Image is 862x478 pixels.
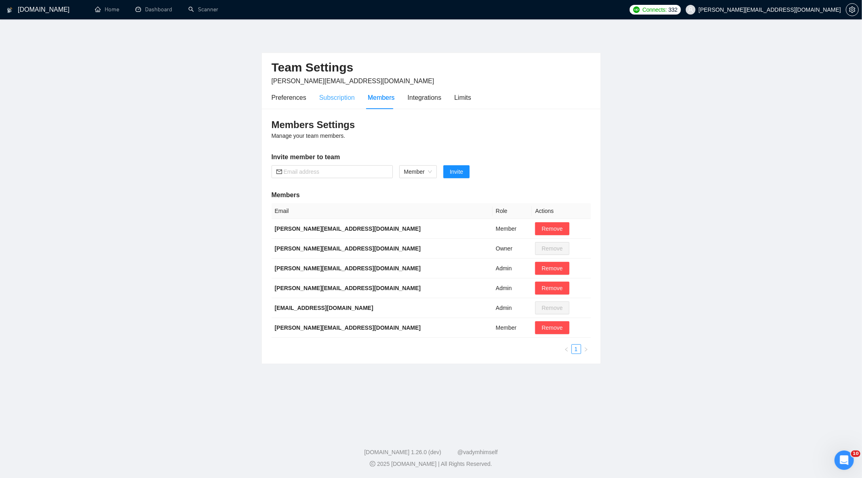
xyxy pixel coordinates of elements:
span: mail [276,169,282,175]
div: Integrations [408,93,442,103]
img: logo [7,4,13,17]
h2: Team Settings [272,59,591,76]
span: Remove [542,323,563,332]
button: Remove [535,282,569,295]
td: Member [493,219,532,239]
li: 1 [571,344,581,354]
span: Manage your team members. [272,133,346,139]
b: [PERSON_NAME][EMAIL_ADDRESS][DOMAIN_NAME] [275,324,421,331]
a: 1 [572,345,581,354]
b: [PERSON_NAME][EMAIL_ADDRESS][DOMAIN_NAME] [275,265,421,272]
b: [PERSON_NAME][EMAIL_ADDRESS][DOMAIN_NAME] [275,285,421,291]
h5: Invite member to team [272,152,591,162]
span: right [584,347,588,352]
input: Email address [284,167,388,176]
span: left [564,347,569,352]
td: Member [493,318,532,338]
span: user [688,7,693,13]
a: dashboardDashboard [135,6,172,13]
span: Remove [542,264,563,273]
a: setting [846,6,859,13]
button: left [562,344,571,354]
span: copyright [370,461,375,467]
span: Member [404,166,432,178]
th: Actions [532,203,590,219]
span: Remove [542,284,563,293]
span: Remove [542,224,563,233]
button: Remove [535,222,569,235]
a: searchScanner [188,6,218,13]
button: Remove [535,262,569,275]
div: Limits [454,93,471,103]
td: Admin [493,259,532,278]
b: [PERSON_NAME][EMAIL_ADDRESS][DOMAIN_NAME] [275,225,421,232]
a: homeHome [95,6,119,13]
h3: Members Settings [272,118,591,131]
div: 2025 [DOMAIN_NAME] | All Rights Reserved. [6,460,856,468]
b: [EMAIL_ADDRESS][DOMAIN_NAME] [275,305,373,311]
h5: Members [272,190,591,200]
th: Email [272,203,493,219]
td: Admin [493,298,532,318]
li: Next Page [581,344,591,354]
b: [PERSON_NAME][EMAIL_ADDRESS][DOMAIN_NAME] [275,245,421,252]
button: Invite [443,165,470,178]
th: Role [493,203,532,219]
td: Admin [493,278,532,298]
span: Connects: [643,5,667,14]
span: setting [846,6,858,13]
button: Remove [535,321,569,334]
div: Members [368,93,395,103]
a: @vadymhimself [457,449,498,455]
iframe: Intercom live chat [835,451,854,470]
td: Owner [493,239,532,259]
button: right [581,344,591,354]
span: [PERSON_NAME][EMAIL_ADDRESS][DOMAIN_NAME] [272,78,434,84]
span: 10 [851,451,860,457]
img: upwork-logo.png [633,6,640,13]
span: Invite [450,167,463,176]
a: [DOMAIN_NAME] 1.26.0 (dev) [364,449,441,455]
div: Preferences [272,93,306,103]
li: Previous Page [562,344,571,354]
button: setting [846,3,859,16]
span: 332 [668,5,677,14]
div: Subscription [319,93,355,103]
